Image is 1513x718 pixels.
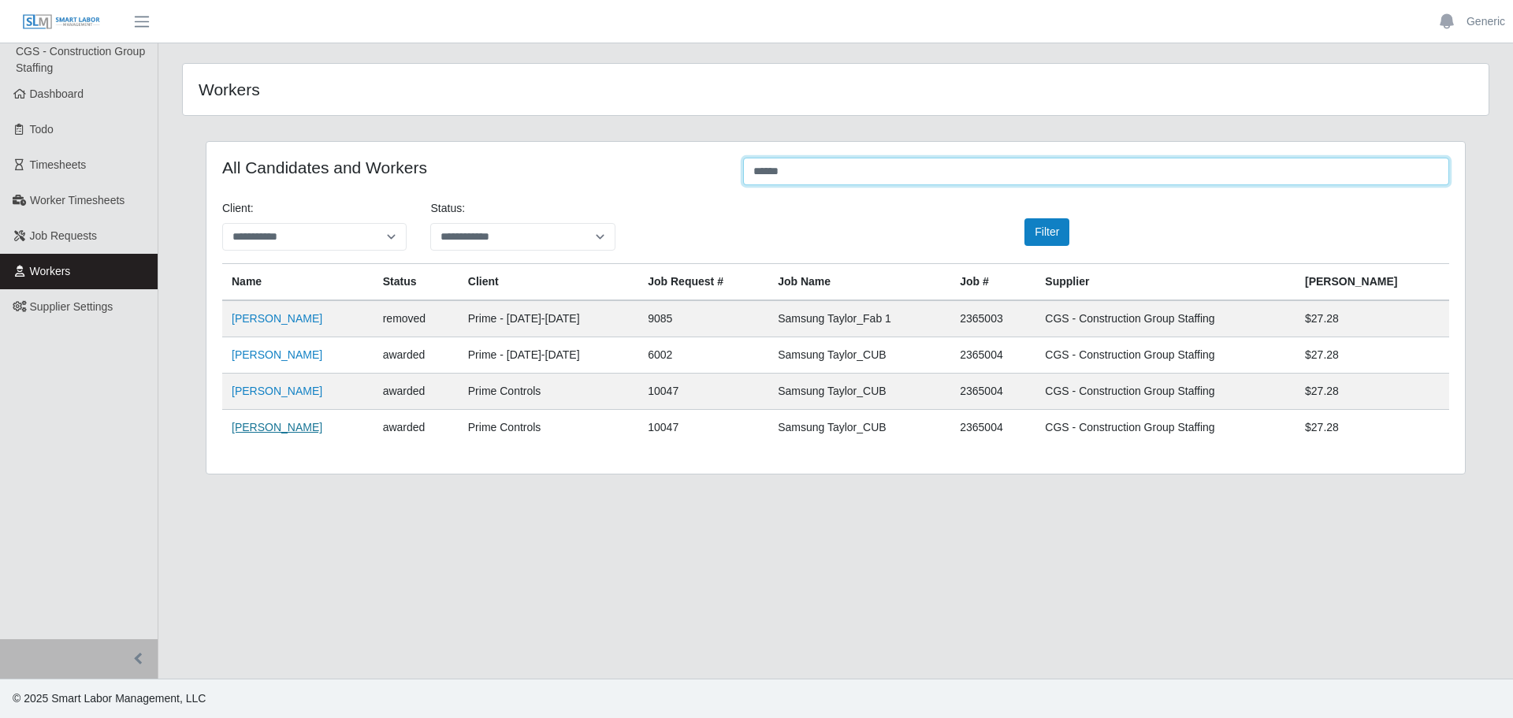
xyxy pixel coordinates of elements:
td: Prime - [DATE]-[DATE] [459,300,638,337]
a: [PERSON_NAME] [232,348,322,361]
td: CGS - Construction Group Staffing [1035,374,1296,410]
a: [PERSON_NAME] [232,385,322,397]
a: Generic [1467,13,1505,30]
td: 10047 [638,374,768,410]
span: Worker Timesheets [30,194,125,206]
a: [PERSON_NAME] [232,312,322,325]
th: Job # [950,264,1035,301]
span: Todo [30,123,54,136]
td: $27.28 [1296,410,1449,446]
th: Client [459,264,638,301]
td: 2365004 [950,410,1035,446]
h4: Workers [199,80,716,99]
span: Timesheets [30,158,87,171]
span: Workers [30,265,71,277]
h4: All Candidates and Workers [222,158,719,177]
th: Supplier [1035,264,1296,301]
td: Samsung Taylor_Fab 1 [768,300,950,337]
td: Prime Controls [459,374,638,410]
td: Samsung Taylor_CUB [768,410,950,446]
span: Supplier Settings [30,300,113,313]
label: Client: [222,200,254,217]
td: Samsung Taylor_CUB [768,374,950,410]
td: 2365004 [950,337,1035,374]
a: [PERSON_NAME] [232,421,322,433]
td: 10047 [638,410,768,446]
td: removed [374,300,459,337]
td: awarded [374,337,459,374]
span: Dashboard [30,87,84,100]
td: Samsung Taylor_CUB [768,337,950,374]
td: CGS - Construction Group Staffing [1035,300,1296,337]
button: Filter [1024,218,1069,246]
span: CGS - Construction Group Staffing [16,45,145,74]
td: CGS - Construction Group Staffing [1035,337,1296,374]
td: $27.28 [1296,337,1449,374]
td: Prime Controls [459,410,638,446]
th: [PERSON_NAME] [1296,264,1449,301]
td: CGS - Construction Group Staffing [1035,410,1296,446]
th: Name [222,264,374,301]
td: $27.28 [1296,374,1449,410]
th: Job Name [768,264,950,301]
th: Status [374,264,459,301]
td: 6002 [638,337,768,374]
img: SLM Logo [22,13,101,31]
td: awarded [374,410,459,446]
td: 2365004 [950,374,1035,410]
label: Status: [430,200,465,217]
td: Prime - [DATE]-[DATE] [459,337,638,374]
td: 2365003 [950,300,1035,337]
td: $27.28 [1296,300,1449,337]
td: 9085 [638,300,768,337]
span: Job Requests [30,229,98,242]
td: awarded [374,374,459,410]
th: Job Request # [638,264,768,301]
span: © 2025 Smart Labor Management, LLC [13,692,206,705]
